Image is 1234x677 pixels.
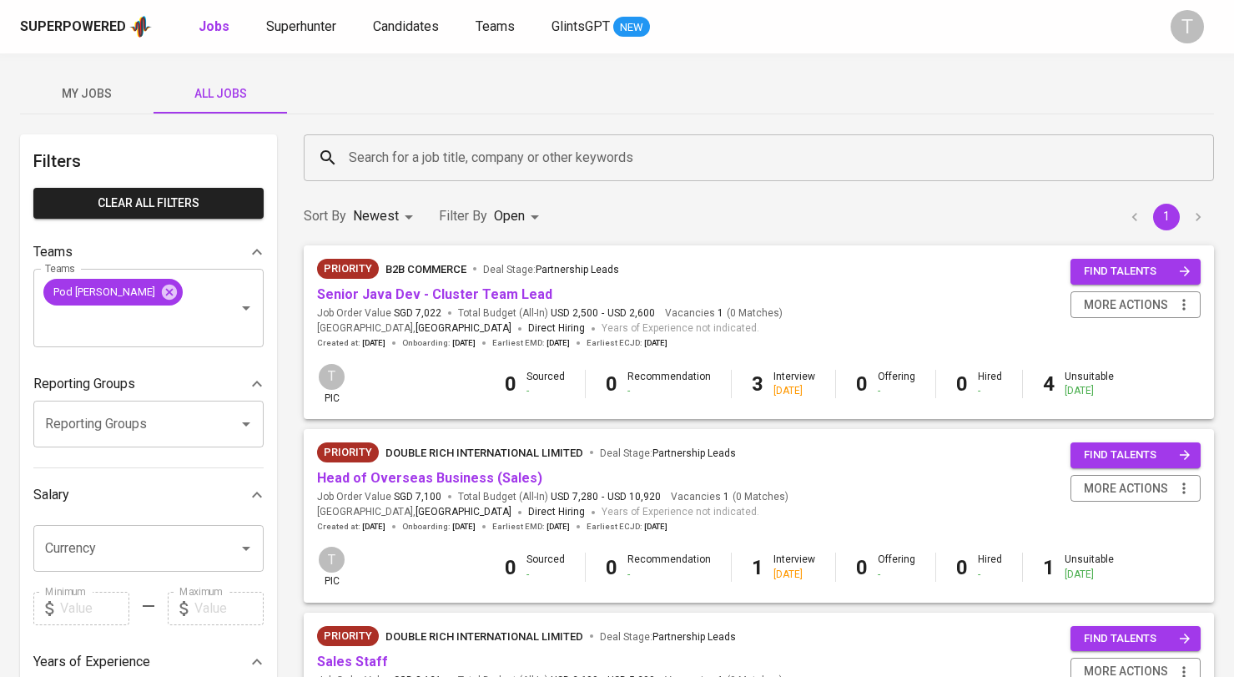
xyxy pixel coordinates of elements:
span: Partnership Leads [652,447,736,459]
span: Onboarding : [402,337,476,349]
span: Created at : [317,337,385,349]
span: Teams [476,18,515,34]
span: Earliest EMD : [492,521,570,533]
a: Sales Staff [317,654,388,669]
span: Years of Experience not indicated. [602,504,759,521]
p: Reporting Groups [33,374,135,394]
div: T [317,545,346,574]
a: Jobs [199,17,233,38]
p: Teams [33,242,73,262]
div: [DATE] [773,568,815,582]
button: find talents [1070,626,1201,652]
input: Value [194,592,264,625]
button: find talents [1070,442,1201,468]
span: Clear All filters [47,193,250,214]
nav: pagination navigation [1119,204,1214,230]
p: Filter By [439,206,487,226]
span: 1 [715,306,723,321]
a: Superpoweredapp logo [20,14,152,39]
b: 1 [752,556,763,579]
a: Teams [476,17,518,38]
span: Double Rich International Limited [385,630,583,643]
h6: Filters [33,148,264,174]
div: Superpowered [20,18,126,37]
div: Unsuitable [1065,370,1114,398]
a: Candidates [373,17,442,38]
span: Job Order Value [317,306,441,321]
button: more actions [1070,291,1201,319]
b: 0 [956,372,968,396]
div: New Job received from Demand Team [317,259,379,279]
div: pic [317,362,346,406]
span: find talents [1084,629,1191,649]
span: SGD 7,022 [394,306,441,321]
span: USD 2,600 [607,306,655,321]
span: Partnership Leads [652,631,736,643]
div: Hired [978,553,1002,581]
span: USD 7,280 [551,490,598,504]
span: Priority [317,628,379,644]
button: page 1 [1153,204,1180,230]
b: 0 [505,372,516,396]
div: pic [317,545,346,589]
div: - [978,568,1002,582]
a: GlintsGPT NEW [552,17,650,38]
button: more actions [1070,475,1201,503]
b: 0 [956,556,968,579]
div: - [627,384,711,398]
span: B2B Commerce [385,263,466,275]
div: - [878,568,915,582]
span: 1 [721,490,729,504]
div: - [526,384,565,398]
b: 0 [505,556,516,579]
div: Recommendation [627,370,711,398]
span: - [602,490,604,504]
span: NEW [613,19,650,36]
b: 4 [1043,372,1055,396]
img: app logo [129,14,152,39]
div: Teams [33,235,264,269]
div: Sourced [526,370,565,398]
div: Offering [878,370,915,398]
span: Earliest ECJD : [587,521,667,533]
b: 1 [1043,556,1055,579]
div: Newest [353,201,419,232]
span: Double Rich International Limited [385,447,583,459]
button: Open [234,296,258,320]
span: [DATE] [546,337,570,349]
p: Newest [353,206,399,226]
span: SGD 7,100 [394,490,441,504]
span: Earliest EMD : [492,337,570,349]
span: Partnership Leads [536,264,619,275]
b: 0 [856,556,868,579]
div: [DATE] [1065,384,1114,398]
span: GlintsGPT [552,18,610,34]
span: [GEOGRAPHIC_DATA] , [317,321,511,337]
a: Head of Overseas Business (Sales) [317,470,542,486]
span: more actions [1084,295,1168,316]
button: Open [234,537,258,560]
div: Sourced [526,553,565,581]
span: Job Order Value [317,490,441,504]
span: [DATE] [452,337,476,349]
div: Hired [978,370,1002,398]
span: All Jobs [164,83,277,104]
div: - [878,384,915,398]
span: Priority [317,444,379,461]
button: find talents [1070,259,1201,285]
span: Candidates [373,18,439,34]
span: find talents [1084,262,1191,281]
b: 3 [752,372,763,396]
span: find talents [1084,446,1191,465]
div: Reporting Groups [33,367,264,401]
span: Total Budget (All-In) [458,490,661,504]
span: USD 10,920 [607,490,661,504]
span: more actions [1084,478,1168,499]
span: Years of Experience not indicated. [602,321,759,337]
div: T [317,362,346,392]
span: Vacancies ( 0 Matches ) [665,306,783,321]
b: 0 [606,372,617,396]
div: New Job received from Demand Team [317,626,379,646]
span: Open [494,208,525,224]
div: - [978,384,1002,398]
